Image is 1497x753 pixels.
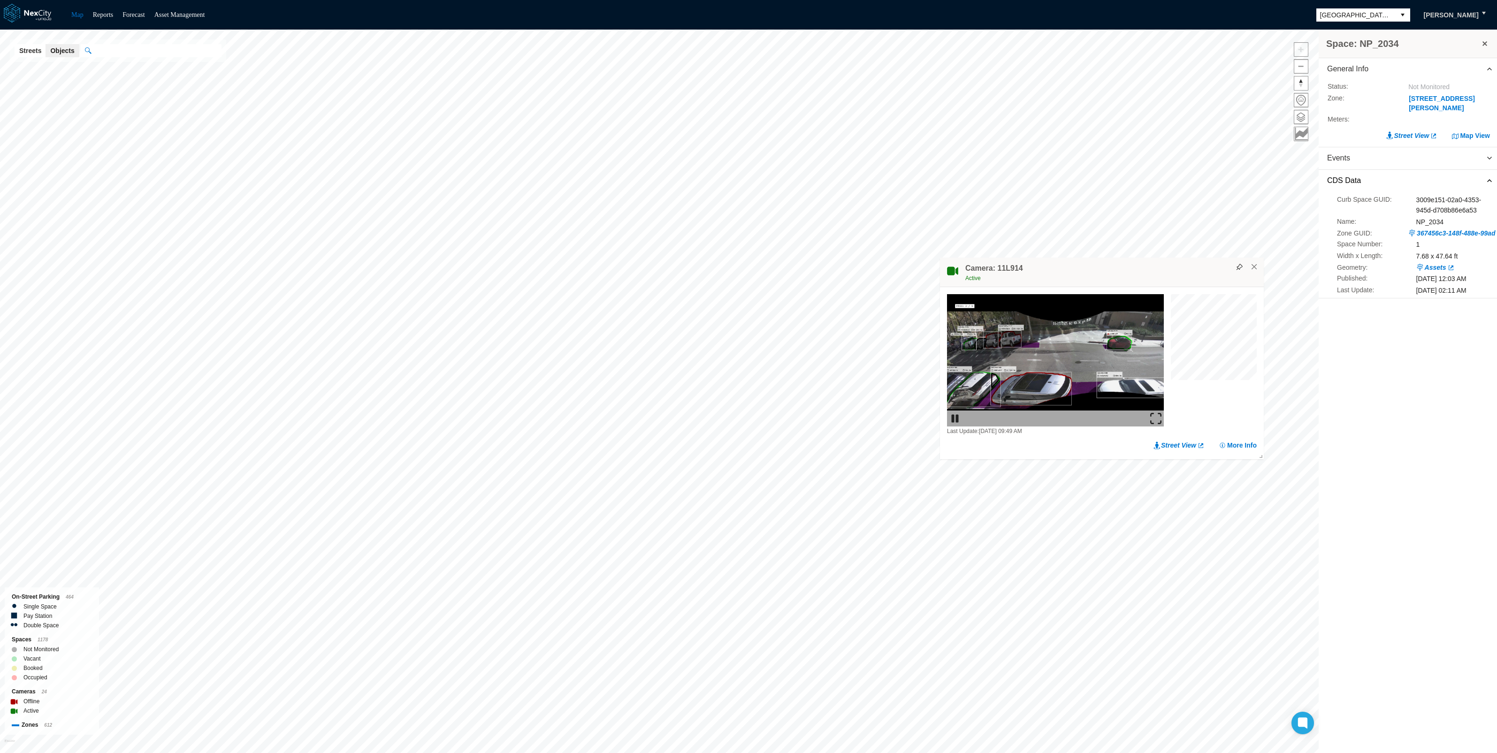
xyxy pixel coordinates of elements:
[947,427,1164,436] div: Last Update: [DATE] 09:49 AM
[1171,294,1262,385] canvas: Map
[42,689,47,694] span: 24
[19,46,41,55] span: Streets
[1337,263,1402,272] label: Geometry :
[1326,37,1480,50] h3: Space: NP_2034
[1328,114,1394,124] label: Meters :
[1328,82,1394,92] label: Status :
[1395,8,1410,22] button: select
[1294,93,1308,107] button: Home
[1250,263,1259,271] button: Close popup
[965,263,1023,274] h4: Camera: 11L914
[1424,10,1479,20] span: [PERSON_NAME]
[122,11,145,18] a: Forecast
[23,611,52,621] label: Pay Station
[1161,441,1196,450] span: Street View
[23,654,40,663] label: Vacant
[1416,217,1496,227] div: NP_2034
[1236,264,1243,270] img: svg%3e
[71,11,84,18] a: Map
[23,673,47,682] label: Occupied
[1408,83,1450,91] span: Not Monitored
[154,11,205,18] a: Asset Management
[1337,285,1402,296] label: Last Update :
[1425,263,1446,272] span: Assets
[1337,228,1394,238] label: Zone GUID :
[1294,110,1308,124] button: Layers management
[949,413,961,425] img: play
[44,723,52,728] span: 612
[1294,76,1308,91] button: Reset bearing to north
[1294,127,1308,141] button: Key metrics
[947,294,1164,426] img: video
[1227,441,1257,450] span: More Info
[1150,413,1161,425] img: expand
[1320,10,1391,20] span: [GEOGRAPHIC_DATA][PERSON_NAME]
[1337,251,1402,261] label: Width x Length :
[1408,94,1490,113] button: [STREET_ADDRESS][PERSON_NAME]
[1416,195,1496,215] div: 3009e151-02a0-4353-945d-d708b86e6a53
[1294,59,1308,74] button: Zoom out
[1416,263,1455,272] a: Assets
[1414,7,1489,23] button: [PERSON_NAME]
[1327,64,1368,75] span: General Info
[1294,76,1308,90] span: Reset bearing to north
[1337,274,1402,284] label: Published :
[46,44,79,57] button: Objects
[1294,42,1308,57] button: Zoom in
[1416,285,1496,296] div: [DATE] 02:11 AM
[1337,217,1402,227] label: Name :
[38,637,48,642] span: 1178
[23,602,57,611] label: Single Space
[23,621,59,630] label: Double Space
[23,645,59,654] label: Not Monitored
[15,44,46,57] button: Streets
[12,720,92,730] div: Zones
[1386,131,1437,140] a: Street View
[1327,153,1350,164] span: Events
[23,706,39,715] label: Active
[965,275,981,281] span: Active
[1416,251,1496,261] div: 7.68 x 47.64 ft
[1337,239,1402,250] label: Space Number :
[1294,43,1308,56] span: Zoom in
[23,663,43,673] label: Booked
[1460,131,1490,140] span: Map View
[23,697,39,706] label: Offline
[93,11,114,18] a: Reports
[1416,239,1496,250] div: 1
[1416,274,1496,284] div: [DATE] 12:03 AM
[1394,131,1429,140] span: Street View
[50,46,74,55] span: Objects
[4,739,15,750] a: Mapbox homepage
[1294,60,1308,73] span: Zoom out
[12,592,92,602] div: On-Street Parking
[1153,441,1205,450] a: Street View
[12,687,92,697] div: Cameras
[1327,175,1361,186] span: CDS Data
[66,594,74,600] span: 464
[12,635,92,645] div: Spaces
[1451,131,1490,140] button: Map View
[1328,93,1394,113] label: Zone :
[1337,195,1402,215] label: Curb Space GUID :
[1219,441,1257,450] button: More Info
